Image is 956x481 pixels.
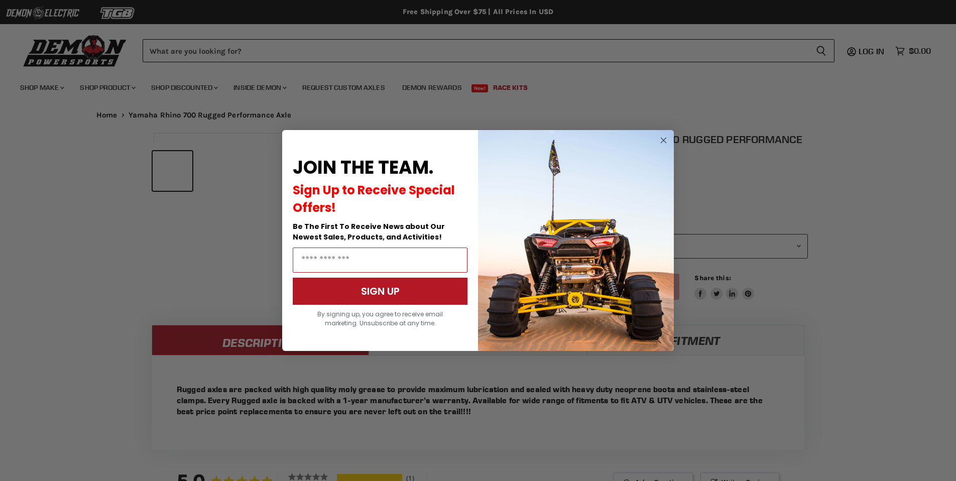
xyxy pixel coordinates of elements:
span: Be The First To Receive News about Our Newest Sales, Products, and Activities! [293,221,445,242]
img: a9095488-b6e7-41ba-879d-588abfab540b.jpeg [478,130,674,351]
span: Sign Up to Receive Special Offers! [293,182,455,216]
input: Email Address [293,248,467,273]
button: SIGN UP [293,278,467,305]
span: JOIN THE TEAM. [293,155,433,180]
button: Close dialog [657,134,670,147]
span: By signing up, you agree to receive email marketing. Unsubscribe at any time. [317,310,443,327]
